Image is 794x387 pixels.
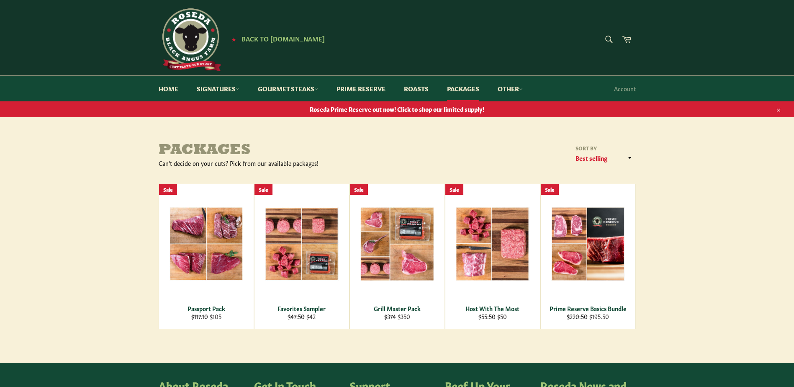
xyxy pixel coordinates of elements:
[546,304,630,312] div: Prime Reserve Basics Bundle
[355,312,439,320] div: $350
[349,184,445,329] a: Grill Master Pack Grill Master Pack $374 $350
[540,184,636,329] a: Prime Reserve Basics Bundle Prime Reserve Basics Bundle $220.50 $195.50
[159,159,397,167] div: Can't decide on your cuts? Pick from our available packages!
[260,304,344,312] div: Favorites Sampler
[573,144,636,152] label: Sort by
[445,184,540,329] a: Host With The Most Host With The Most $55.50 $50
[227,36,325,42] a: ★ Back to [DOMAIN_NAME]
[254,184,272,195] div: Sale
[231,36,236,42] span: ★
[188,76,248,101] a: Signatures
[478,312,496,320] s: $55.50
[546,312,630,320] div: $195.50
[551,207,625,281] img: Prime Reserve Basics Bundle
[328,76,394,101] a: Prime Reserve
[159,184,177,195] div: Sale
[191,312,208,320] s: $117.10
[445,184,463,195] div: Sale
[439,76,488,101] a: Packages
[164,312,248,320] div: $105
[260,312,344,320] div: $42
[450,312,534,320] div: $50
[265,207,339,281] img: Favorites Sampler
[384,312,396,320] s: $374
[288,312,305,320] s: $47.50
[489,76,531,101] a: Other
[456,207,529,281] img: Host With The Most
[355,304,439,312] div: Grill Master Pack
[350,184,368,195] div: Sale
[242,34,325,43] span: Back to [DOMAIN_NAME]
[150,76,187,101] a: Home
[159,184,254,329] a: Passport Pack Passport Pack $117.10 $105
[567,312,588,320] s: $220.50
[360,207,434,281] img: Grill Master Pack
[159,8,221,71] img: Roseda Beef
[159,142,397,159] h1: Packages
[254,184,349,329] a: Favorites Sampler Favorites Sampler $47.50 $42
[164,304,248,312] div: Passport Pack
[396,76,437,101] a: Roasts
[541,184,559,195] div: Sale
[170,207,243,281] img: Passport Pack
[610,76,640,101] a: Account
[450,304,534,312] div: Host With The Most
[249,76,326,101] a: Gourmet Steaks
